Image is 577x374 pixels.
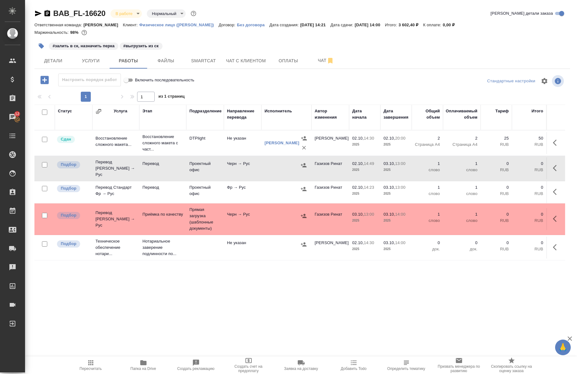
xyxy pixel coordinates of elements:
p: Дата создания: [269,23,300,27]
button: Назначить [299,134,309,143]
div: Можно подбирать исполнителей [56,211,89,220]
p: 03.10, [384,240,395,245]
button: Скопировать ссылку на оценку заказа [485,356,538,374]
div: Менеджер проверил работу исполнителя, передает ее на следующий этап [56,135,89,144]
p: 1 [446,211,477,218]
span: Заявка на доставку [284,366,318,371]
td: Газизов Ринат [312,181,349,203]
p: 2025 [352,191,377,197]
div: Услуга [114,108,127,114]
p: [DATE] 14:21 [300,23,331,27]
div: Автор изменения [315,108,346,120]
p: 0 [446,240,477,246]
span: Файлы [151,57,181,65]
a: BAB_FL-16620 [53,9,106,18]
span: Пересчитать [80,366,102,371]
button: Назначить [299,161,308,170]
a: [PERSON_NAME] [265,141,299,145]
p: 14:00 [395,212,405,217]
button: Здесь прячутся важные кнопки [549,161,564,176]
p: RUB [484,191,509,197]
button: Скопировать ссылку [44,10,51,17]
span: Скопировать ссылку на оценку заказа [489,364,534,373]
button: Нормальный [150,11,178,16]
div: Можно подбирать исполнителей [56,240,89,248]
div: Дата завершения [384,108,409,120]
p: 1 [415,161,440,167]
span: залить в ск, назначить перка [48,43,119,48]
p: слово [446,167,477,173]
p: 98% [70,30,80,35]
p: 03.10, [352,212,364,217]
p: Итого: [385,23,399,27]
div: В работе [111,9,142,18]
p: Подбор [61,212,76,218]
button: Добавить Todo [327,356,380,374]
div: Можно подбирать исполнителей [56,184,89,193]
p: 02.10, [352,240,364,245]
div: В работе [147,9,186,18]
p: RUB [515,246,543,252]
a: 12 [2,109,23,125]
button: Пересчитать [64,356,117,374]
p: Подбор [61,241,76,247]
td: Газизов Ринат [312,157,349,179]
button: Здесь прячутся важные кнопки [549,184,564,199]
button: Назначить [299,211,308,221]
p: 2025 [352,218,377,224]
div: Дата начала [352,108,377,120]
p: Приёмка по качеству [142,211,183,218]
p: RUB [515,141,543,148]
p: 13:00 [395,185,405,190]
p: 1 [415,184,440,191]
span: Создать счет на предоплату [226,364,271,373]
p: 0 [515,211,543,218]
p: Нотариальное заверение подлинности по... [142,238,183,257]
div: Подразделение [189,108,222,114]
p: Физическое лицо ([PERSON_NAME]) [139,23,219,27]
button: Доп статусы указывают на важность/срочность заказа [189,9,198,18]
td: Черн → Рус [224,157,261,179]
span: выгрузить из ск [119,43,163,48]
td: Газизов Ринат [312,208,349,230]
span: Чат с клиентом [226,57,266,65]
button: Папка на Drive [117,356,170,374]
p: RUB [515,218,543,224]
span: Определить тематику [387,366,425,371]
td: Черн → Рус [224,208,261,230]
p: 03.10, [384,161,395,166]
p: слово [415,218,440,224]
span: Создать рекламацию [177,366,214,371]
p: #выгрузить из ск [123,43,159,49]
span: Работы [113,57,143,65]
td: [PERSON_NAME] [312,237,349,259]
p: 14:30 [364,136,374,141]
p: Договор: [219,23,237,27]
p: 0 [484,161,509,167]
button: Назначить [299,184,308,194]
p: 2 [446,135,477,141]
p: [PERSON_NAME] [84,23,123,27]
p: 02.10, [352,161,364,166]
p: [DATE] 14:00 [355,23,385,27]
p: 0 [515,240,543,246]
p: док. [415,246,440,252]
p: 03.10, [384,185,395,190]
span: Папка на Drive [131,366,156,371]
span: Оплаты [273,57,303,65]
p: К оплате: [423,23,443,27]
button: Здесь прячутся важные кнопки [549,240,564,255]
p: Перевод [142,184,183,191]
div: Оплачиваемый объем [446,108,477,120]
p: 2025 [352,246,377,252]
p: слово [415,191,440,197]
p: 0 [484,211,509,218]
div: Общий объем [415,108,440,120]
p: Клиент: [123,23,139,27]
p: Без договора [237,23,270,27]
td: Не указан [224,132,261,154]
td: Прямая загрузка (шаблонные документы) [186,203,224,235]
p: RUB [515,167,543,173]
span: Добавить Todo [341,366,366,371]
span: 🙏 [558,341,568,354]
